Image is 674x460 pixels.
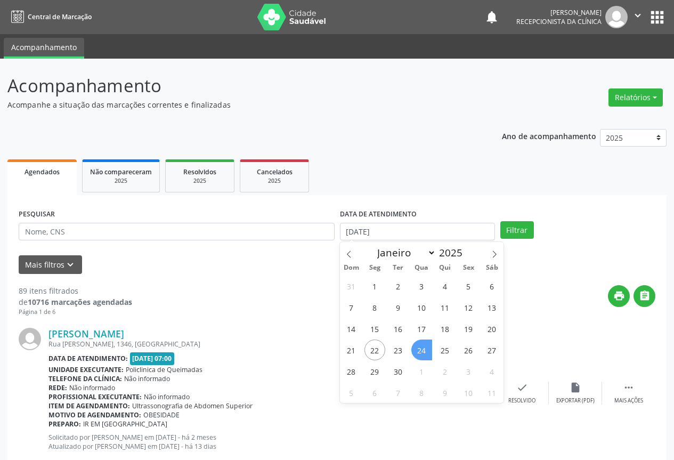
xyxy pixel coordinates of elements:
[482,318,502,339] span: Setembro 20, 2025
[364,276,385,296] span: Setembro 1, 2025
[364,297,385,318] span: Setembro 8, 2025
[19,285,132,296] div: 89 itens filtrados
[173,177,226,185] div: 2025
[386,264,410,271] span: Ter
[363,264,386,271] span: Seg
[341,318,362,339] span: Setembro 14, 2025
[508,397,535,405] div: Resolvido
[435,297,456,318] span: Setembro 11, 2025
[48,340,496,349] div: Rua [PERSON_NAME], 1346, [GEOGRAPHIC_DATA]
[132,401,253,410] span: Ultrassonografia de Abdomen Superior
[28,297,132,307] strong: 10716 marcações agendadas
[341,340,362,360] span: Setembro 21, 2025
[48,354,128,363] b: Data de atendimento:
[4,38,84,59] a: Acompanhamento
[48,383,67,392] b: Rede:
[484,10,499,25] button: notifications
[19,206,55,223] label: PESQUISAR
[613,290,625,302] i: print
[19,296,132,308] div: de
[435,382,456,403] span: Outubro 9, 2025
[19,255,82,274] button: Mais filtroskeyboard_arrow_down
[341,276,362,296] span: Agosto 31, 2025
[634,285,655,307] button: 
[482,382,502,403] span: Outubro 11, 2025
[144,392,190,401] span: Não informado
[341,382,362,403] span: Outubro 5, 2025
[388,382,409,403] span: Outubro 7, 2025
[28,12,92,21] span: Central de Marcação
[388,340,409,360] span: Setembro 23, 2025
[608,285,630,307] button: print
[388,361,409,382] span: Setembro 30, 2025
[48,410,141,419] b: Motivo de agendamento:
[341,297,362,318] span: Setembro 7, 2025
[64,259,76,271] i: keyboard_arrow_down
[556,397,595,405] div: Exportar (PDF)
[411,276,432,296] span: Setembro 3, 2025
[124,374,170,383] span: Não informado
[19,308,132,317] div: Página 1 de 6
[83,419,167,429] span: IR EM [GEOGRAPHIC_DATA]
[502,129,596,142] p: Ano de acompanhamento
[48,374,122,383] b: Telefone da clínica:
[435,318,456,339] span: Setembro 18, 2025
[411,297,432,318] span: Setembro 10, 2025
[433,264,457,271] span: Qui
[480,264,504,271] span: Sáb
[411,340,432,360] span: Setembro 24, 2025
[48,433,496,451] p: Solicitado por [PERSON_NAME] em [DATE] - há 2 meses Atualizado por [PERSON_NAME] em [DATE] - há 1...
[410,264,433,271] span: Qua
[364,340,385,360] span: Setembro 22, 2025
[25,167,60,176] span: Agendados
[7,99,469,110] p: Acompanhe a situação das marcações correntes e finalizadas
[388,297,409,318] span: Setembro 9, 2025
[648,8,667,27] button: apps
[605,6,628,28] img: img
[388,276,409,296] span: Setembro 2, 2025
[48,401,130,410] b: Item de agendamento:
[19,223,335,241] input: Nome, CNS
[458,340,479,360] span: Setembro 26, 2025
[19,328,41,350] img: img
[7,72,469,99] p: Acompanhamento
[183,167,216,176] span: Resolvidos
[458,276,479,296] span: Setembro 5, 2025
[130,352,175,365] span: [DATE] 07:00
[632,10,644,21] i: 
[516,382,528,393] i: check
[364,361,385,382] span: Setembro 29, 2025
[608,88,663,107] button: Relatórios
[516,17,602,26] span: Recepcionista da clínica
[457,264,480,271] span: Sex
[411,361,432,382] span: Outubro 1, 2025
[639,290,651,302] i: 
[48,328,124,340] a: [PERSON_NAME]
[364,318,385,339] span: Setembro 15, 2025
[257,167,293,176] span: Cancelados
[341,361,362,382] span: Setembro 28, 2025
[458,361,479,382] span: Outubro 3, 2025
[570,382,581,393] i: insert_drive_file
[340,223,495,241] input: Selecione um intervalo
[340,206,417,223] label: DATA DE ATENDIMENTO
[90,177,152,185] div: 2025
[482,340,502,360] span: Setembro 27, 2025
[482,276,502,296] span: Setembro 6, 2025
[48,365,124,374] b: Unidade executante:
[458,382,479,403] span: Outubro 10, 2025
[458,297,479,318] span: Setembro 12, 2025
[435,361,456,382] span: Outubro 2, 2025
[628,6,648,28] button: 
[411,318,432,339] span: Setembro 17, 2025
[364,382,385,403] span: Outubro 6, 2025
[411,382,432,403] span: Outubro 8, 2025
[458,318,479,339] span: Setembro 19, 2025
[372,245,436,260] select: Month
[388,318,409,339] span: Setembro 16, 2025
[516,8,602,17] div: [PERSON_NAME]
[623,382,635,393] i: 
[7,8,92,26] a: Central de Marcação
[69,383,115,392] span: Não informado
[435,340,456,360] span: Setembro 25, 2025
